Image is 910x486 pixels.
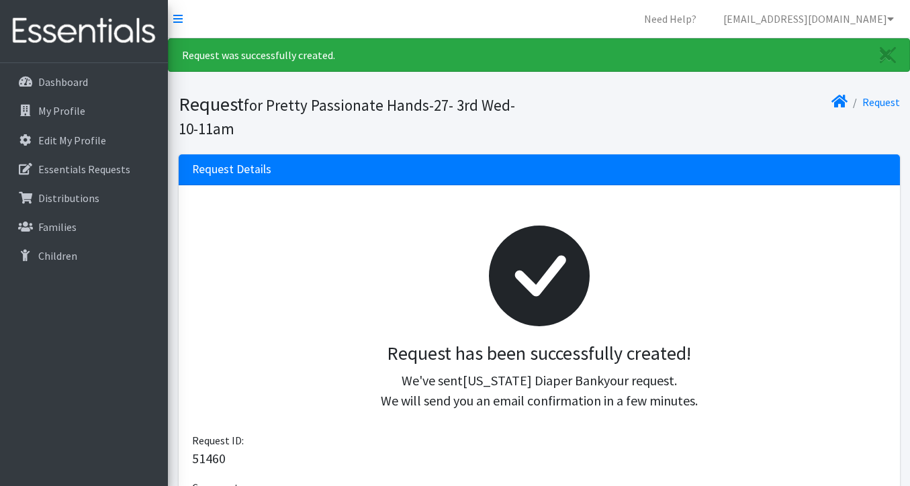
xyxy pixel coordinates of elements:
[5,185,163,211] a: Distributions
[192,162,271,177] h3: Request Details
[38,104,85,117] p: My Profile
[168,38,910,72] div: Request was successfully created.
[192,448,886,469] p: 51460
[38,249,77,262] p: Children
[179,93,535,139] h1: Request
[203,371,876,411] p: We've sent your request. We will send you an email confirmation in a few minutes.
[5,127,163,154] a: Edit My Profile
[5,68,163,95] a: Dashboard
[866,39,909,71] a: Close
[5,213,163,240] a: Families
[38,134,106,147] p: Edit My Profile
[5,9,163,54] img: HumanEssentials
[5,242,163,269] a: Children
[5,156,163,183] a: Essentials Requests
[5,97,163,124] a: My Profile
[862,95,900,109] a: Request
[38,162,130,176] p: Essentials Requests
[713,5,905,32] a: [EMAIL_ADDRESS][DOMAIN_NAME]
[633,5,707,32] a: Need Help?
[38,220,77,234] p: Families
[192,434,244,447] span: Request ID:
[38,75,88,89] p: Dashboard
[179,95,515,138] small: for Pretty Passionate Hands-27- 3rd Wed- 10-11am
[38,191,99,205] p: Distributions
[463,372,604,389] span: [US_STATE] Diaper Bank
[203,342,876,365] h3: Request has been successfully created!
